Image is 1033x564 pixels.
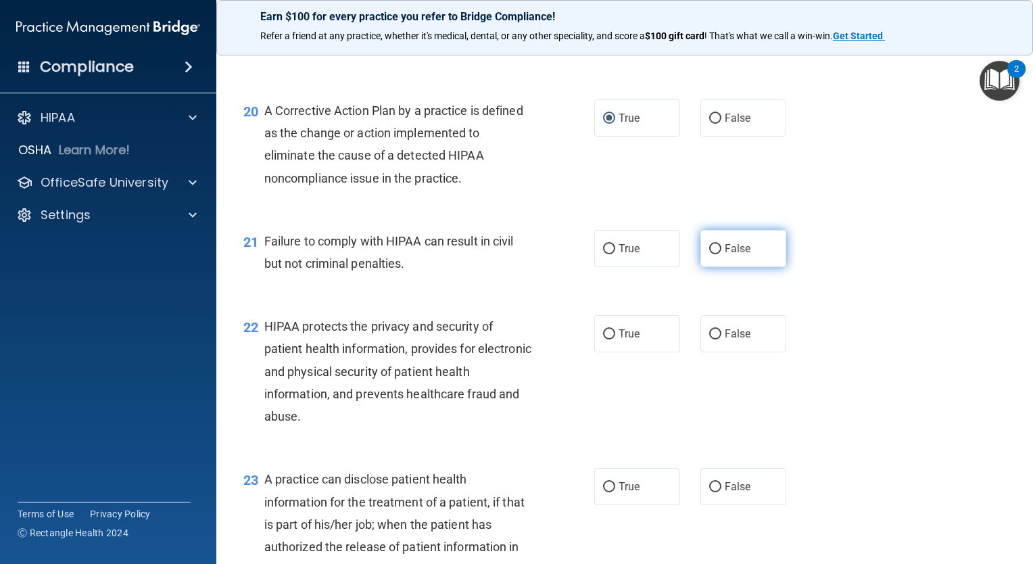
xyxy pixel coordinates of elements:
a: OfficeSafe University [16,174,197,191]
span: Ⓒ Rectangle Health 2024 [18,526,128,540]
a: Terms of Use [18,507,74,521]
span: 22 [243,319,258,335]
input: False [709,482,721,492]
span: 21 [243,234,258,250]
p: Learn More! [59,142,130,158]
p: Earn $100 for every practice you refer to Bridge Compliance! [260,10,989,23]
h4: Compliance [40,57,134,76]
p: Settings [41,207,91,223]
a: Settings [16,207,197,223]
input: False [709,329,721,339]
div: 2 [1014,69,1019,87]
span: Refer a friend at any practice, whether it's medical, dental, or any other speciality, and score a [260,30,645,41]
input: False [709,244,721,254]
span: False [725,112,751,124]
span: False [725,242,751,255]
span: True [619,112,640,124]
span: Failure to comply with HIPAA can result in civil but not criminal penalties. [264,234,514,271]
span: HIPAA protects the privacy and security of patient health information, provides for electronic an... [264,319,531,423]
img: PMB logo [16,14,200,41]
p: OfficeSafe University [41,174,168,191]
p: OSHA [18,142,52,158]
span: 20 [243,103,258,120]
span: 23 [243,472,258,488]
a: Privacy Policy [90,507,151,521]
strong: $100 gift card [645,30,704,41]
a: Get Started [833,30,885,41]
strong: Get Started [833,30,883,41]
input: True [603,329,615,339]
span: True [619,242,640,255]
span: A Corrective Action Plan by a practice is defined as the change or action implemented to eliminat... [264,103,523,185]
input: False [709,114,721,124]
span: True [619,480,640,493]
input: True [603,244,615,254]
span: True [619,327,640,340]
a: HIPAA [16,110,197,126]
input: True [603,482,615,492]
p: HIPAA [41,110,75,126]
button: Open Resource Center, 2 new notifications [980,61,1019,101]
span: False [725,480,751,493]
input: True [603,114,615,124]
span: False [725,327,751,340]
span: ! That's what we call a win-win. [704,30,833,41]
